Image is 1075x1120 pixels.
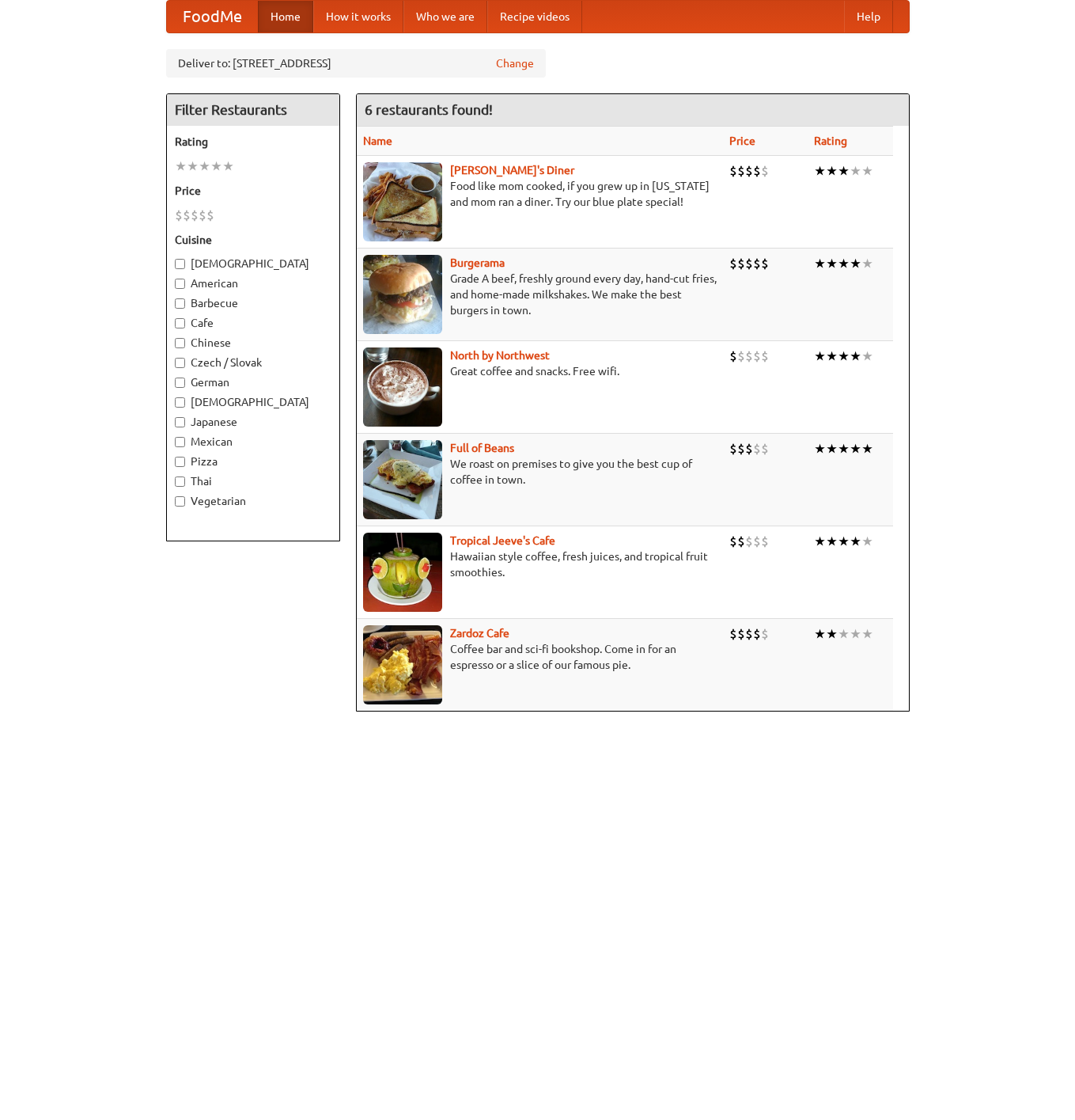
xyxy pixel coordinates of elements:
[363,162,442,241] img: sallys.jpg
[363,533,442,612] img: jeeves.jpg
[729,440,737,457] li: $
[745,533,753,550] li: $
[175,355,331,370] label: Czech / Slovak
[191,207,199,224] li: $
[175,454,331,469] label: Pizza
[167,94,339,126] h4: Filter Restaurants
[363,255,442,334] img: burgerama.jpg
[826,255,838,272] li: ★
[861,255,873,272] li: ★
[737,625,745,643] li: $
[175,414,331,430] label: Japanese
[826,440,838,457] li: ★
[850,255,861,272] li: ★
[814,533,826,550] li: ★
[175,378,185,388] input: German
[761,625,769,643] li: $
[175,298,185,309] input: Barbecue
[496,55,534,71] a: Change
[753,347,761,365] li: $
[838,625,850,643] li: ★
[838,347,850,365] li: ★
[729,162,737,180] li: $
[753,255,761,272] li: $
[365,102,493,117] ng-pluralize: 6 restaurants found!
[814,135,847,147] a: Rating
[861,533,873,550] li: ★
[826,162,838,180] li: ★
[826,625,838,643] li: ★
[850,440,861,457] li: ★
[729,625,737,643] li: $
[175,476,185,487] input: Thai
[450,534,555,547] b: Tropical Jeeve's Cafe
[814,440,826,457] li: ★
[729,255,737,272] li: $
[745,440,753,457] li: $
[761,255,769,272] li: $
[363,363,717,379] p: Great coffee and snacks. Free wifi.
[363,641,717,673] p: Coffee bar and sci-fi bookshop. Come in for an espresso or a slice of our famous pie.
[861,162,873,180] li: ★
[183,207,191,224] li: $
[175,315,331,331] label: Cafe
[814,162,826,180] li: ★
[363,625,442,704] img: zardoz.jpg
[745,162,753,180] li: $
[450,256,505,269] a: Burgerama
[729,533,737,550] li: $
[838,533,850,550] li: ★
[175,295,331,311] label: Barbecue
[761,347,769,365] li: $
[175,158,187,175] li: ★
[838,162,850,180] li: ★
[814,347,826,365] li: ★
[737,347,745,365] li: $
[450,164,574,177] a: [PERSON_NAME]'s Diner
[363,271,717,318] p: Grade A beef, freshly ground every day, hand-cut fries, and home-made milkshakes. We make the bes...
[175,437,185,447] input: Mexican
[175,374,331,390] label: German
[199,158,210,175] li: ★
[175,434,331,450] label: Mexican
[450,442,514,454] b: Full of Beans
[363,178,717,210] p: Food like mom cooked, if you grew up in [US_STATE] and mom ran a diner. Try our blue plate special!
[761,440,769,457] li: $
[403,1,487,32] a: Who we are
[450,627,509,640] b: Zardoz Cafe
[861,440,873,457] li: ★
[175,256,331,271] label: [DEMOGRAPHIC_DATA]
[199,207,206,224] li: $
[861,625,873,643] li: ★
[737,533,745,550] li: $
[313,1,403,32] a: How it works
[187,158,199,175] li: ★
[175,232,331,248] h5: Cuisine
[175,338,185,348] input: Chinese
[737,162,745,180] li: $
[175,279,185,289] input: American
[166,49,546,78] div: Deliver to: [STREET_ADDRESS]
[753,533,761,550] li: $
[850,162,861,180] li: ★
[761,162,769,180] li: $
[737,440,745,457] li: $
[826,347,838,365] li: ★
[850,533,861,550] li: ★
[753,162,761,180] li: $
[745,255,753,272] li: $
[753,625,761,643] li: $
[844,1,893,32] a: Help
[861,347,873,365] li: ★
[363,440,442,519] img: beans.jpg
[175,134,331,150] h5: Rating
[753,440,761,457] li: $
[175,183,331,199] h5: Price
[167,1,258,32] a: FoodMe
[175,496,185,507] input: Vegetarian
[175,493,331,509] label: Vegetarian
[838,440,850,457] li: ★
[175,457,185,467] input: Pizza
[850,625,861,643] li: ★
